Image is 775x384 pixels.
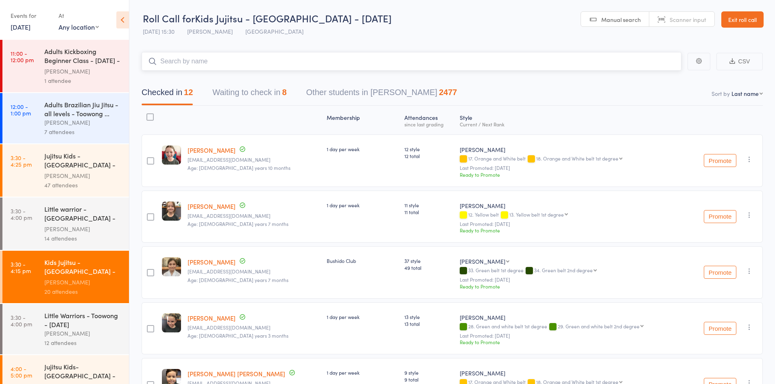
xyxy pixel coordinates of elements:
[2,144,129,197] a: 3:30 -4:25 pmJujitsu Kids - [GEOGRAPHIC_DATA] - [DATE][PERSON_NAME]47 attendees
[460,267,684,274] div: 33. Green belt 1st degree
[44,234,122,243] div: 14 attendees
[44,287,122,296] div: 20 attendees
[143,11,195,25] span: Roll Call for
[2,197,129,250] a: 3:30 -4:00 pmLittle warrior - [GEOGRAPHIC_DATA] - [GEOGRAPHIC_DATA]...[PERSON_NAME]14 attendees
[404,152,453,159] span: 12 total
[327,145,397,152] div: 1 day per week
[404,121,453,127] div: since last grading
[44,204,122,224] div: Little warrior - [GEOGRAPHIC_DATA] - [GEOGRAPHIC_DATA]...
[460,202,684,210] div: [PERSON_NAME]
[188,325,320,330] small: kathrynjay1@gmail.com
[460,121,684,127] div: Current / Next Rank
[59,22,99,31] div: Any location
[11,103,31,116] time: 12:00 - 1:00 pm
[44,258,122,278] div: Kids Jujitsu - [GEOGRAPHIC_DATA] - [DATE]
[162,202,181,221] img: image1740550240.png
[162,257,181,276] img: image1658294566.png
[460,323,684,330] div: 28. Green and white belt 1st degree
[460,145,684,154] div: [PERSON_NAME]
[188,202,236,210] a: [PERSON_NAME]
[184,88,193,97] div: 12
[188,276,288,283] span: Age: [DEMOGRAPHIC_DATA] years 7 months
[245,27,303,35] span: [GEOGRAPHIC_DATA]
[327,369,397,376] div: 1 day per week
[44,151,122,171] div: Jujitsu Kids - [GEOGRAPHIC_DATA] - [DATE]
[11,365,32,378] time: 4:00 - 5:00 pm
[558,323,640,329] div: 29. Green and white belt 2nd degree
[704,154,736,167] button: Promote
[716,53,763,70] button: CSV
[509,212,564,217] div: 13. Yellow belt 1st degree
[460,338,684,345] div: Ready to Promote
[11,9,50,22] div: Events for
[401,109,456,131] div: Atten­dances
[11,154,32,167] time: 3:30 - 4:25 pm
[188,220,288,227] span: Age: [DEMOGRAPHIC_DATA] years 7 months
[601,15,641,24] span: Manual search
[460,369,684,377] div: [PERSON_NAME]
[44,338,122,347] div: 12 attendees
[142,84,193,105] button: Checked in12
[188,164,290,171] span: Age: [DEMOGRAPHIC_DATA] years 10 months
[212,84,286,105] button: Waiting to check in8
[460,156,684,163] div: 17. Orange and White belt
[44,180,122,190] div: 47 attendees
[44,224,122,234] div: [PERSON_NAME]
[704,322,736,335] button: Promote
[44,171,122,180] div: [PERSON_NAME]
[2,251,129,303] a: 3:30 -4:15 pmKids Jujitsu - [GEOGRAPHIC_DATA] - [DATE][PERSON_NAME]20 attendees
[460,313,684,321] div: [PERSON_NAME]
[439,88,457,97] div: 2477
[327,202,397,208] div: 1 day per week
[143,27,175,35] span: [DATE] 15:30
[460,221,684,227] small: Last Promoted: [DATE]
[188,314,236,322] a: [PERSON_NAME]
[188,369,285,378] a: [PERSON_NAME] [PERSON_NAME]
[460,212,684,219] div: 12. Yellow belt
[456,109,688,131] div: Style
[187,27,233,35] span: [PERSON_NAME]
[44,311,122,329] div: Little Warriors - Toowong - [DATE]
[195,11,392,25] span: Kids Jujitsu - [GEOGRAPHIC_DATA] - [DATE]
[162,145,181,165] img: image1726031644.png
[44,329,122,338] div: [PERSON_NAME]
[282,88,286,97] div: 8
[404,320,453,327] span: 13 total
[162,313,181,332] img: image1673414872.png
[721,11,764,28] a: Exit roll call
[44,127,122,137] div: 7 attendees
[44,67,122,76] div: [PERSON_NAME]
[59,9,99,22] div: At
[704,266,736,279] button: Promote
[404,376,453,383] span: 9 total
[536,156,618,161] div: 18. Orange and White belt 1st degree
[670,15,706,24] span: Scanner input
[44,118,122,127] div: [PERSON_NAME]
[142,52,681,71] input: Search by name
[404,257,453,264] span: 37 style
[188,146,236,154] a: [PERSON_NAME]
[404,313,453,320] span: 13 style
[404,264,453,271] span: 49 total
[404,202,453,208] span: 11 style
[188,258,236,266] a: [PERSON_NAME]
[327,257,397,264] div: Bushido Club
[188,332,288,339] span: Age: [DEMOGRAPHIC_DATA] years 3 months
[2,93,129,143] a: 12:00 -1:00 pmAdults Brazilian Jiu Jitsu - all levels - Toowong ...[PERSON_NAME]7 attendees
[11,208,32,221] time: 3:30 - 4:00 pm
[188,213,320,219] small: mesauri@gmail.com
[188,269,320,274] small: kathrynjay1@gmail.com
[44,76,122,85] div: 1 attendee
[2,304,129,354] a: 3:30 -4:00 pmLittle Warriors - Toowong - [DATE][PERSON_NAME]12 attendees
[460,283,684,290] div: Ready to Promote
[2,40,129,92] a: 11:00 -12:00 pmAdults Kickboxing Beginner Class - [DATE] - Too...[PERSON_NAME]1 attendee
[460,165,684,171] small: Last Promoted: [DATE]
[460,171,684,178] div: Ready to Promote
[44,278,122,287] div: [PERSON_NAME]
[11,314,32,327] time: 3:30 - 4:00 pm
[704,210,736,223] button: Promote
[11,22,31,31] a: [DATE]
[44,47,122,67] div: Adults Kickboxing Beginner Class - [DATE] - Too...
[11,50,34,63] time: 11:00 - 12:00 pm
[11,261,31,274] time: 3:30 - 4:15 pm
